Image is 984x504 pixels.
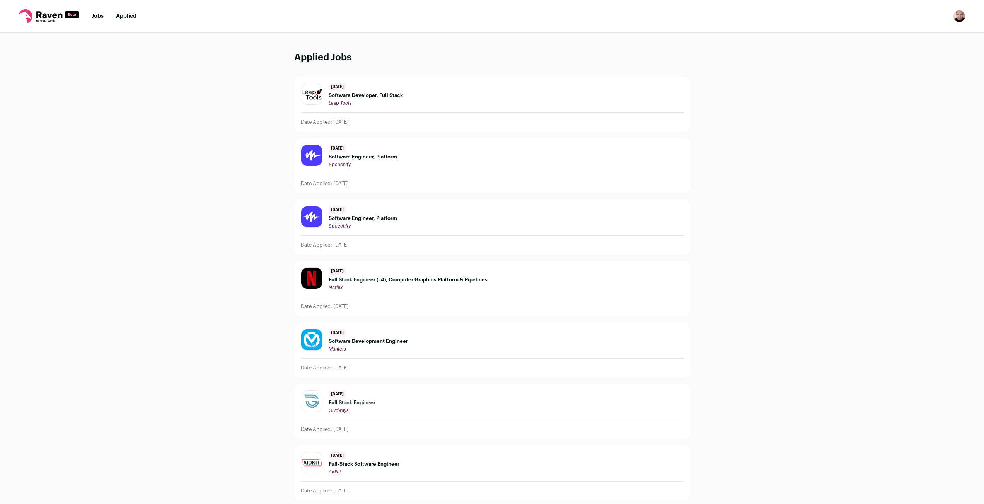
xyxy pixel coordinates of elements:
p: Date Applied: [DATE] [301,180,349,187]
p: Date Applied: [DATE] [301,119,349,125]
span: [DATE] [329,329,346,337]
span: Glydways [329,408,349,413]
img: 9ed6e72d1a35004b09a7c3c0e5927805a5ea66c79e74530a9b7e1514fa7fa575.png [301,458,322,467]
a: [DATE] Full Stack Engineer (L4), Computer Graphics Platform & Pipelines Netflix Date Applied: [DATE] [295,261,690,316]
img: eb23c1dfc8dac86b495738472fc6fbfac73343433b5f01efeecd7ed332374756.jpg [301,268,322,289]
span: Software Developer, Full Stack [329,92,403,99]
h1: Applied Jobs [294,51,690,64]
span: AidKit [329,470,341,474]
a: Applied [116,14,136,19]
span: Leap Tools [329,101,351,106]
img: 59b05ed76c69f6ff723abab124283dfa738d80037756823f9fc9e3f42b66bce3.jpg [301,206,322,227]
span: Full-Stack Software Engineer [329,461,399,467]
img: 59b05ed76c69f6ff723abab124283dfa738d80037756823f9fc9e3f42b66bce3.jpg [301,145,322,166]
p: Date Applied: [DATE] [301,365,349,371]
span: Software Engineer, Platform [329,154,397,160]
a: [DATE] Software Engineer, Platform Speechify Date Applied: [DATE] [295,200,690,254]
span: Full Stack Engineer [329,400,375,406]
a: [DATE] Software Developer, Full Stack Leap Tools Date Applied: [DATE] [295,77,690,131]
p: Date Applied: [DATE] [301,426,349,432]
a: [DATE] Full-Stack Software Engineer AidKit Date Applied: [DATE] [295,446,690,500]
span: Full Stack Engineer (L4), Computer Graphics Platform & Pipelines [329,277,488,283]
button: Open dropdown [953,10,965,22]
span: [DATE] [329,206,346,214]
span: [DATE] [329,452,346,460]
span: [DATE] [329,267,346,275]
img: bfcbab2c7c09feba882793d09667f704fc773f86a84467dedb74b637d4c10bef.jpg [301,83,322,104]
span: [DATE] [329,390,346,398]
span: Software Engineer, Platform [329,215,397,221]
span: Software Development Engineer [329,338,408,344]
a: [DATE] Full Stack Engineer Glydways Date Applied: [DATE] [295,384,690,439]
a: Jobs [92,14,104,19]
a: [DATE] Software Development Engineer Munters Date Applied: [DATE] [295,323,690,377]
p: Date Applied: [DATE] [301,242,349,248]
span: Netflix [329,285,343,290]
span: Speechify [329,224,351,228]
img: 5b51d04ead2bdeb83e175ef236908fc25f68f7f2651dbf20f8846f735e3bd15d.jpg [301,329,322,350]
span: [DATE] [329,145,346,152]
a: [DATE] Software Engineer, Platform Speechify Date Applied: [DATE] [295,138,690,193]
img: 10675722-medium_jpg [953,10,965,22]
span: Munters [329,347,346,351]
span: [DATE] [329,83,346,91]
p: Date Applied: [DATE] [301,488,349,494]
img: 78e899a4990c04a872f0fe6f0c77a2be3af51d9174dac3b3a64e7505d0b9be58.jpg [301,391,322,412]
p: Date Applied: [DATE] [301,303,349,310]
span: Speechify [329,162,351,167]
